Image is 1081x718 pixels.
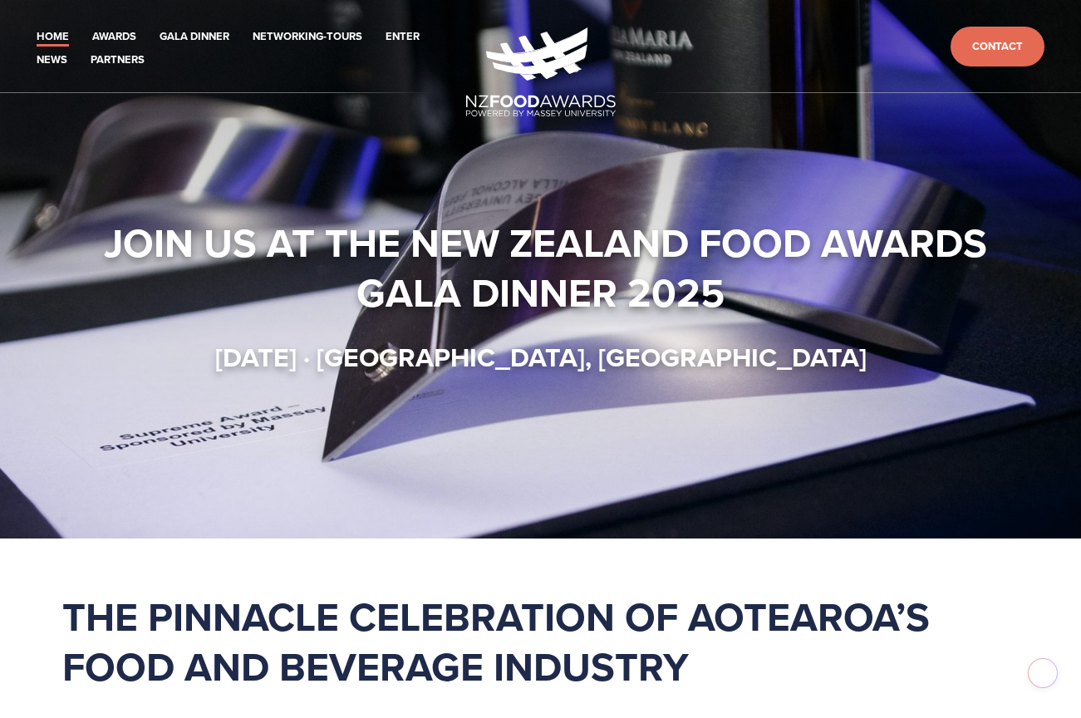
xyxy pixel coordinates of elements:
[62,592,1020,691] h1: The pinnacle celebration of Aotearoa’s food and beverage industry
[92,27,136,47] a: Awards
[91,51,145,70] a: Partners
[951,27,1044,67] a: Contact
[37,27,69,47] a: Home
[386,27,420,47] a: Enter
[104,214,997,322] strong: Join us at the New Zealand Food Awards Gala Dinner 2025
[37,51,67,70] a: News
[160,27,229,47] a: Gala Dinner
[253,27,362,47] a: Networking-Tours
[215,337,867,376] strong: [DATE] · [GEOGRAPHIC_DATA], [GEOGRAPHIC_DATA]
